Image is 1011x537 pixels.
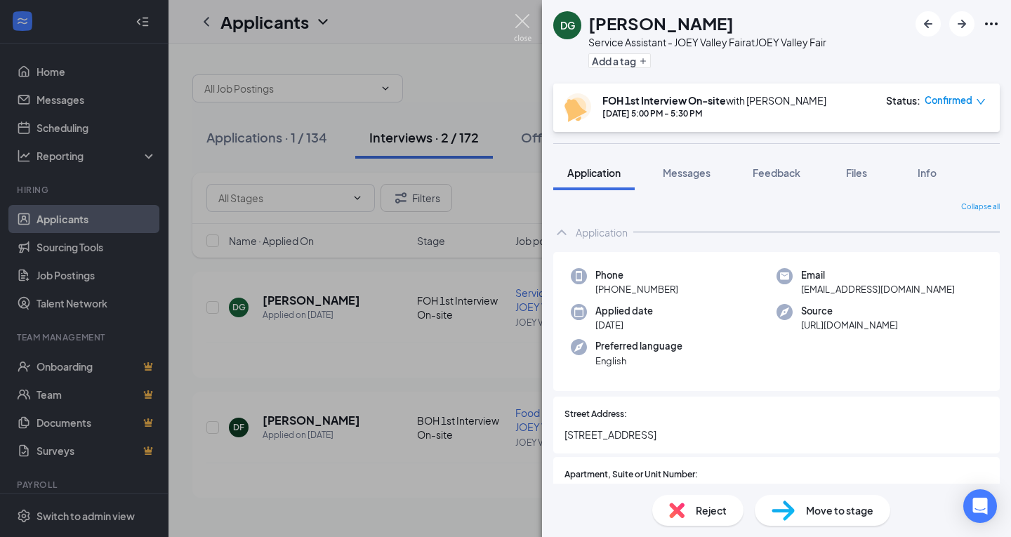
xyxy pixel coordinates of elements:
[963,489,997,523] div: Open Intercom Messenger
[983,15,1000,32] svg: Ellipses
[961,201,1000,213] span: Collapse all
[918,166,937,179] span: Info
[949,11,974,37] button: ArrowRight
[602,107,826,119] div: [DATE] 5:00 PM - 5:30 PM
[846,166,867,179] span: Files
[588,53,651,68] button: PlusAdd a tag
[560,18,575,32] div: DG
[595,339,682,353] span: Preferred language
[976,97,986,107] span: down
[602,94,726,107] b: FOH 1st Interview On-site
[576,225,628,239] div: Application
[564,408,627,421] span: Street Address:
[595,268,678,282] span: Phone
[801,304,898,318] span: Source
[663,166,711,179] span: Messages
[595,354,682,368] span: English
[886,93,920,107] div: Status :
[564,468,698,482] span: Apartment, Suite or Unit Number:
[595,304,653,318] span: Applied date
[953,15,970,32] svg: ArrowRight
[916,11,941,37] button: ArrowLeftNew
[553,224,570,241] svg: ChevronUp
[595,318,653,332] span: [DATE]
[801,268,955,282] span: Email
[806,503,873,518] span: Move to stage
[639,57,647,65] svg: Plus
[925,93,972,107] span: Confirmed
[588,35,826,49] div: Service Assistant - JOEY Valley Fair at JOEY Valley Fair
[920,15,937,32] svg: ArrowLeftNew
[564,427,989,442] span: [STREET_ADDRESS]
[602,93,826,107] div: with [PERSON_NAME]
[753,166,800,179] span: Feedback
[696,503,727,518] span: Reject
[801,282,955,296] span: [EMAIL_ADDRESS][DOMAIN_NAME]
[567,166,621,179] span: Application
[588,11,734,35] h1: [PERSON_NAME]
[595,282,678,296] span: [PHONE_NUMBER]
[801,318,898,332] span: [URL][DOMAIN_NAME]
